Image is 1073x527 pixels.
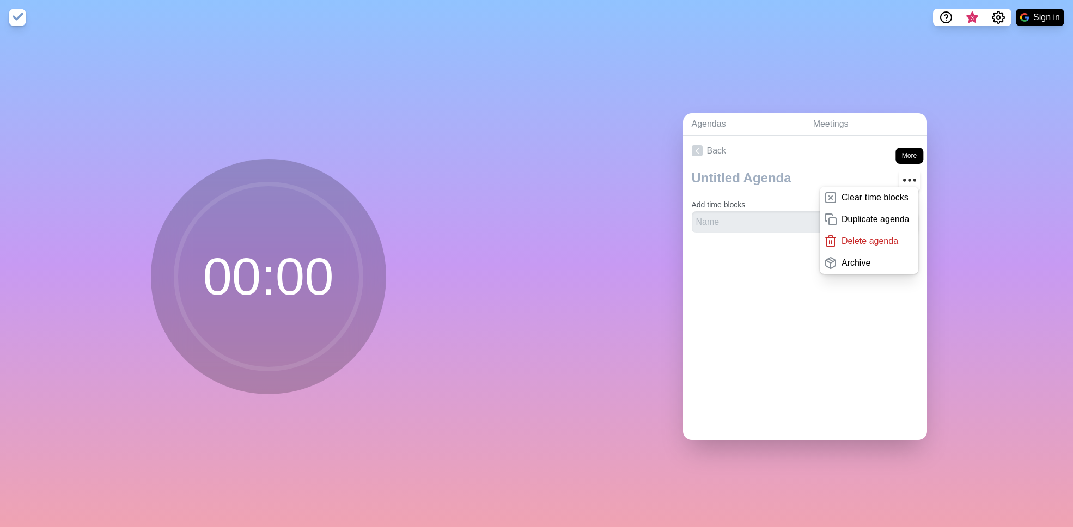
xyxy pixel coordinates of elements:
[842,256,870,269] p: Archive
[985,9,1011,26] button: Settings
[692,200,746,209] label: Add time blocks
[1020,13,1029,22] img: google logo
[842,213,910,226] p: Duplicate agenda
[804,113,927,136] a: Meetings
[842,235,898,248] p: Delete agenda
[1016,9,1064,26] button: Sign in
[9,9,26,26] img: timeblocks logo
[692,211,857,233] input: Name
[968,14,977,22] span: 3
[683,113,804,136] a: Agendas
[933,9,959,26] button: Help
[842,191,909,204] p: Clear time blocks
[899,169,920,191] button: More
[959,9,985,26] button: What’s new
[683,136,927,166] a: Back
